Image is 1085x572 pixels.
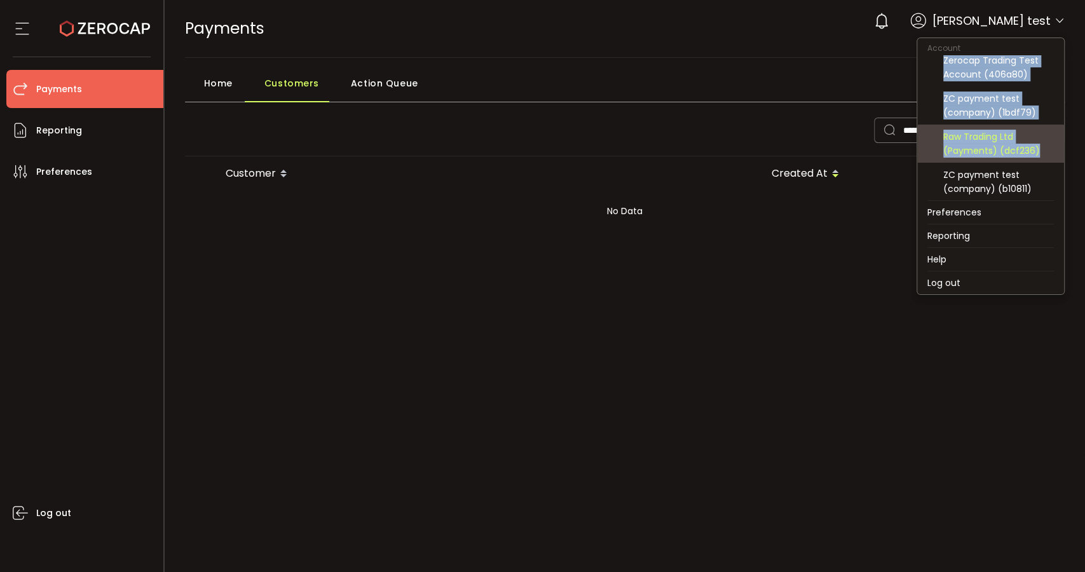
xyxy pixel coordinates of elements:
[1021,511,1085,572] iframe: Chat Widget
[917,248,1064,271] li: Help
[36,504,71,522] span: Log out
[215,163,761,185] div: Customer
[917,224,1064,247] li: Reporting
[932,12,1051,29] span: [PERSON_NAME] test
[917,271,1064,294] li: Log out
[943,130,1054,158] div: Raw Trading Ltd (Payments) (dcf236)
[943,168,1054,196] div: ZC payment test (company) (b10811)
[351,71,418,96] span: Action Queue
[185,17,264,39] span: Payments
[761,163,1065,185] div: Created At
[943,92,1054,119] div: ZC payment test (company) (1bdf79)
[36,121,82,140] span: Reporting
[36,163,92,181] span: Preferences
[185,192,1065,230] div: No Data
[917,201,1064,224] li: Preferences
[264,71,319,96] span: Customers
[943,53,1054,81] div: Zerocap Trading Test Account (406a80)
[943,36,1065,50] span: Enhanced Fee Structure
[36,80,82,99] span: Payments
[204,71,233,96] span: Home
[917,43,971,53] span: Account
